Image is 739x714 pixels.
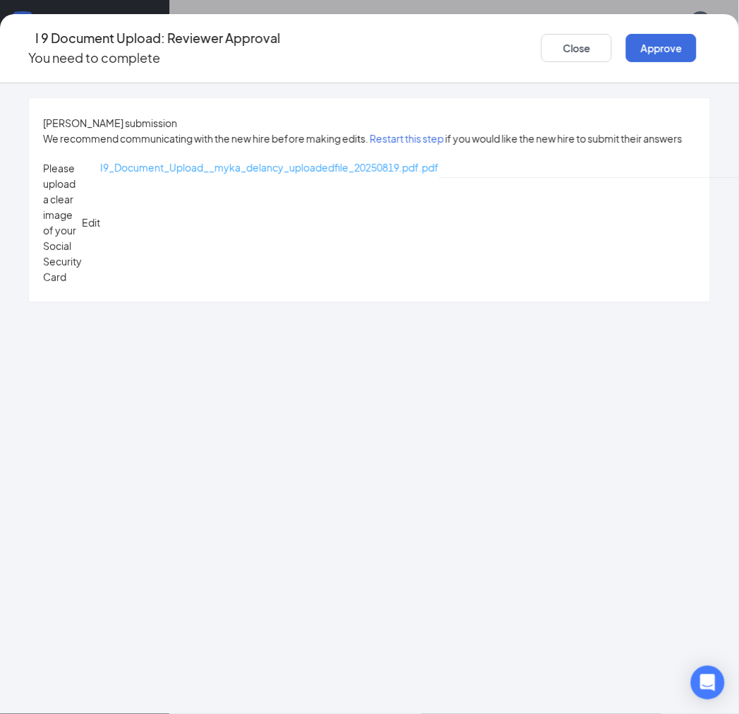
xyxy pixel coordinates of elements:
[43,131,683,146] span: We recommend communicating with the new hire before making edits. if you would like the new hire ...
[82,216,100,229] span: Edit
[35,28,280,48] h4: I 9 Document Upload: Reviewer Approval
[541,34,612,62] button: Close
[43,117,177,129] span: [PERSON_NAME] submission
[28,48,280,68] p: You need to complete
[82,160,100,285] button: Edit
[100,161,439,174] a: I9_Document_Upload__myka_delancy_uploadedfile_20250819.pdf.pdf
[691,666,725,700] div: Open Intercom Messenger
[370,131,444,146] button: Restart this step
[43,160,82,285] span: Please upload a clear image of your Social Security Card
[626,34,697,62] button: Approve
